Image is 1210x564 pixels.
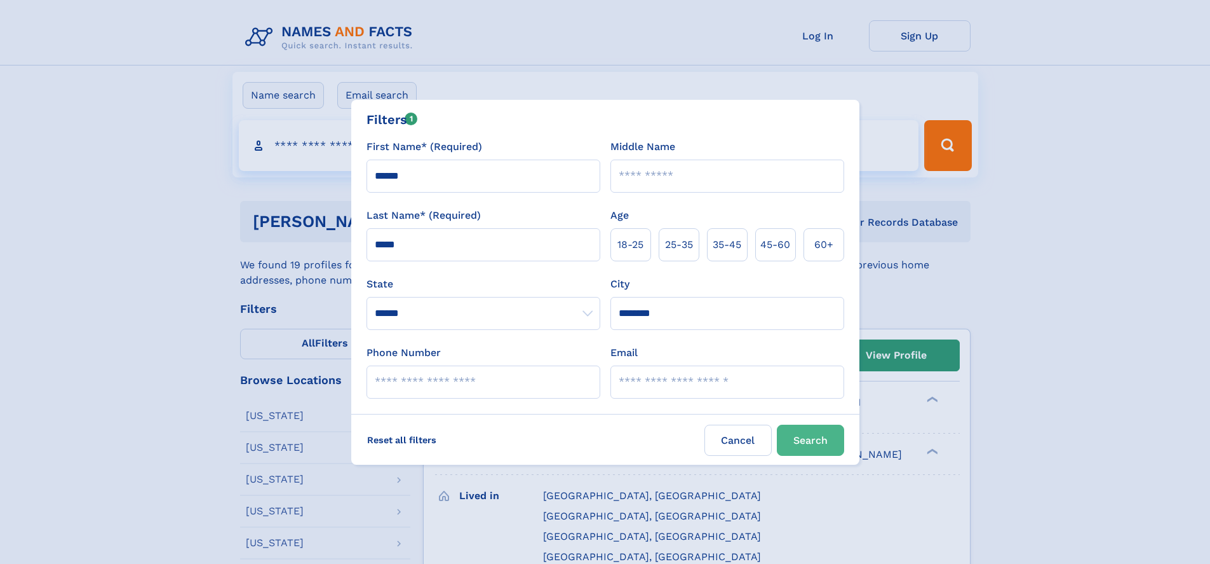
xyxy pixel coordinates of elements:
span: 25‑35 [665,237,693,252]
span: 45‑60 [760,237,790,252]
span: 60+ [814,237,833,252]
label: State [366,277,600,292]
label: Age [610,208,629,223]
label: Reset all filters [359,425,445,455]
span: 35‑45 [713,237,741,252]
div: Filters [366,110,418,129]
label: First Name* (Required) [366,139,482,155]
button: Search [777,425,844,456]
label: Email [610,345,638,361]
label: Last Name* (Required) [366,208,481,223]
label: Cancel [704,425,772,456]
label: Phone Number [366,345,441,361]
span: 18‑25 [617,237,643,252]
label: Middle Name [610,139,675,155]
label: City [610,277,629,292]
